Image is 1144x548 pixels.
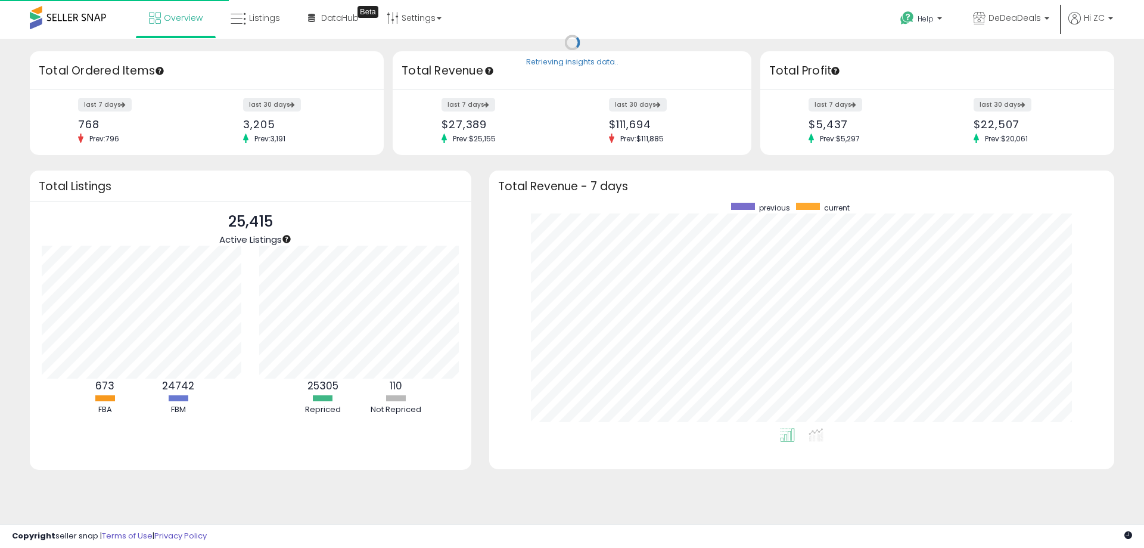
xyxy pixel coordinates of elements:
span: Prev: $20,061 [979,134,1034,144]
label: last 7 days [442,98,495,112]
label: last 7 days [809,98,862,112]
span: Prev: $25,155 [447,134,502,144]
a: Privacy Policy [154,530,207,541]
div: Tooltip anchor [154,66,165,76]
label: last 30 days [609,98,667,112]
label: last 30 days [243,98,301,112]
label: last 7 days [78,98,132,112]
div: 768 [78,118,198,131]
a: Hi ZC [1068,12,1113,39]
div: Tooltip anchor [357,6,378,18]
p: 25,415 [219,210,282,233]
span: DataHub [321,12,359,24]
div: FBM [142,404,214,416]
span: Listings [249,12,280,24]
div: $22,507 [974,118,1093,131]
label: last 30 days [974,98,1031,112]
div: $5,437 [809,118,928,131]
b: 24742 [162,379,194,393]
div: Repriced [287,404,359,416]
span: Prev: $5,297 [814,134,866,144]
strong: Copyright [12,530,55,541]
div: Not Repriced [360,404,432,416]
div: seller snap | | [12,531,207,542]
span: Hi ZC [1084,12,1105,24]
div: $27,389 [442,118,563,131]
div: Retrieving insights data.. [526,57,618,68]
b: 673 [95,379,114,393]
h3: Total Ordered Items [39,63,375,79]
div: 3,205 [243,118,363,131]
div: Tooltip anchor [281,234,292,244]
b: 25305 [307,379,338,393]
span: DeDeaDeals [988,12,1041,24]
span: Prev: 796 [83,134,125,144]
h3: Total Profit [769,63,1105,79]
span: Prev: $111,885 [614,134,670,144]
a: Terms of Use [102,530,153,541]
span: current [824,203,850,213]
span: Overview [164,12,203,24]
b: 110 [390,379,402,393]
h3: Total Revenue [402,63,742,79]
h3: Total Listings [39,182,462,191]
span: Prev: 3,191 [248,134,291,144]
div: $111,694 [609,118,730,131]
h3: Total Revenue - 7 days [498,182,1105,191]
a: Help [891,2,954,39]
span: Help [918,14,934,24]
i: Get Help [900,11,915,26]
div: Tooltip anchor [830,66,841,76]
span: previous [759,203,790,213]
span: Active Listings [219,233,282,246]
div: FBA [69,404,141,416]
div: Tooltip anchor [484,66,495,76]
